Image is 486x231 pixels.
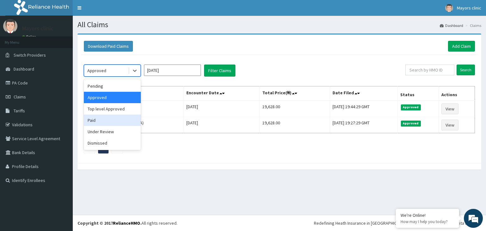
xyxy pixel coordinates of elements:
footer: All rights reserved. [73,215,486,231]
a: Online [22,34,37,39]
td: [DATE] [184,117,259,133]
div: Redefining Heath Insurance in [GEOGRAPHIC_DATA] using Telemedicine and Data Science! [314,220,481,226]
span: We're online! [37,73,87,137]
textarea: Type your message and hit 'Enter' [3,159,121,182]
div: Chat with us now [33,35,106,44]
th: Total Price(₦) [259,86,330,101]
span: Claims [14,94,26,100]
td: [DATE] [184,101,259,117]
div: Minimize live chat window [104,3,119,18]
span: Approved [401,121,421,126]
td: [DATE] 19:27:29 GMT [330,117,397,133]
th: Date Filed [330,86,397,101]
img: User Image [3,19,17,33]
img: User Image [445,4,453,12]
strong: Copyright © 2017 . [78,220,141,226]
p: Mayors clinic [22,26,53,31]
span: Switch Providers [14,52,46,58]
a: View [441,103,458,114]
li: Claims [464,23,481,28]
p: How may I help you today? [401,219,454,224]
th: Encounter Date [184,86,259,101]
span: Tariffs [14,108,25,114]
span: Mayors clinic [457,5,481,11]
img: d_794563401_company_1708531726252_794563401 [12,32,26,47]
div: Approved [87,67,106,74]
input: Search [457,65,475,75]
div: Approved [84,92,141,103]
div: Paid [84,115,141,126]
td: 19,628.00 [259,117,330,133]
a: RelianceHMO [113,220,140,226]
div: Dismissed [84,137,141,149]
th: Status [398,86,439,101]
td: 19,628.00 [259,101,330,117]
h1: All Claims [78,21,481,29]
div: Top level Approved [84,103,141,115]
input: Select Month and Year [144,65,201,76]
input: Search by HMO ID [405,65,454,75]
th: Actions [439,86,475,101]
button: Filter Claims [204,65,235,77]
span: Approved [401,104,421,110]
span: Dashboard [14,66,34,72]
div: Under Review [84,126,141,137]
button: Download Paid Claims [84,41,133,52]
td: [DATE] 19:44:29 GMT [330,101,397,117]
div: Pending [84,80,141,92]
a: Add Claim [448,41,475,52]
a: Dashboard [440,23,463,28]
a: View [441,120,458,130]
div: We're Online! [401,212,454,218]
